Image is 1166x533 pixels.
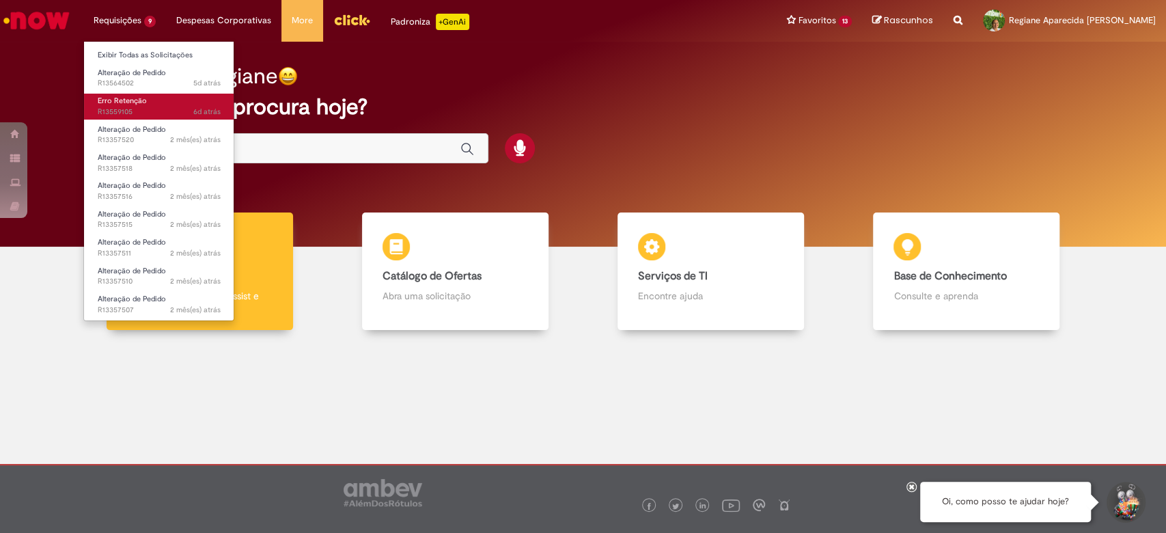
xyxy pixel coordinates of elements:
[638,289,783,303] p: Encontre ajuda
[98,68,166,78] span: Alteração de Pedido
[193,78,221,88] span: 5d atrás
[383,269,482,283] b: Catálogo de Ofertas
[436,14,469,30] p: +GenAi
[98,248,221,259] span: R13357511
[170,191,221,202] time: 05/08/2025 21:08:31
[84,66,234,91] a: Aberto R13564502 : Alteração de Pedido
[344,479,422,506] img: logo_footer_ambev_rotulo_gray.png
[98,78,221,89] span: R13564502
[646,503,652,510] img: logo_footer_facebook.png
[391,14,469,30] div: Padroniza
[1105,482,1146,523] button: Iniciar Conversa de Suporte
[920,482,1091,522] div: Oi, como posso te ajudar hoje?
[170,305,221,315] span: 2 mês(es) atrás
[84,94,234,119] a: Aberto R13559105 : Erro Retenção
[98,266,166,276] span: Alteração de Pedido
[98,180,166,191] span: Alteração de Pedido
[84,150,234,176] a: Aberto R13357518 : Alteração de Pedido
[278,66,298,86] img: happy-face.png
[333,10,370,30] img: click_logo_yellow_360x200.png
[84,235,234,260] a: Aberto R13357511 : Alteração de Pedido
[98,107,221,118] span: R13559105
[722,496,740,514] img: logo_footer_youtube.png
[798,14,835,27] span: Favoritos
[98,135,221,146] span: R13357520
[838,16,852,27] span: 13
[1009,14,1156,26] span: Regiane Aparecida [PERSON_NAME]
[84,122,234,148] a: Aberto R13357520 : Alteração de Pedido
[872,14,933,27] a: Rascunhos
[176,14,271,27] span: Despesas Corporativas
[893,289,1039,303] p: Consulte e aprenda
[98,276,221,287] span: R13357510
[94,14,141,27] span: Requisições
[839,213,1094,331] a: Base de Conhecimento Consulte e aprenda
[84,178,234,204] a: Aberto R13357516 : Alteração de Pedido
[170,135,221,145] span: 2 mês(es) atrás
[98,152,166,163] span: Alteração de Pedido
[83,41,234,321] ul: Requisições
[170,248,221,258] span: 2 mês(es) atrás
[98,209,166,219] span: Alteração de Pedido
[170,248,221,258] time: 05/08/2025 21:04:33
[72,213,327,331] a: Tirar dúvidas Tirar dúvidas com Lupi Assist e Gen Ai
[170,276,221,286] span: 2 mês(es) atrás
[170,305,221,315] time: 05/08/2025 21:01:17
[638,269,708,283] b: Serviços de TI
[170,163,221,174] time: 05/08/2025 21:10:12
[98,294,166,304] span: Alteração de Pedido
[170,163,221,174] span: 2 mês(es) atrás
[170,219,221,230] span: 2 mês(es) atrás
[884,14,933,27] span: Rascunhos
[84,48,234,63] a: Exibir Todas as Solicitações
[144,16,156,27] span: 9
[699,502,706,510] img: logo_footer_linkedin.png
[98,305,221,316] span: R13357507
[292,14,313,27] span: More
[193,78,221,88] time: 24/09/2025 17:36:17
[84,292,234,317] a: Aberto R13357507 : Alteração de Pedido
[778,499,790,511] img: logo_footer_naosei.png
[84,264,234,289] a: Aberto R13357510 : Alteração de Pedido
[170,276,221,286] time: 05/08/2025 21:03:01
[98,96,147,106] span: Erro Retenção
[170,135,221,145] time: 05/08/2025 21:12:06
[84,207,234,232] a: Aberto R13357515 : Alteração de Pedido
[672,503,679,510] img: logo_footer_twitter.png
[327,213,583,331] a: Catálogo de Ofertas Abra uma solicitação
[893,269,1006,283] b: Base de Conhecimento
[383,289,528,303] p: Abra uma solicitação
[98,191,221,202] span: R13357516
[193,107,221,117] time: 23/09/2025 13:44:50
[753,499,765,511] img: logo_footer_workplace.png
[193,107,221,117] span: 6d atrás
[170,219,221,230] time: 05/08/2025 21:07:00
[98,124,166,135] span: Alteração de Pedido
[98,237,166,247] span: Alteração de Pedido
[583,213,839,331] a: Serviços de TI Encontre ajuda
[110,95,1056,119] h2: O que você procura hoje?
[98,219,221,230] span: R13357515
[98,163,221,174] span: R13357518
[1,7,72,34] img: ServiceNow
[170,191,221,202] span: 2 mês(es) atrás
